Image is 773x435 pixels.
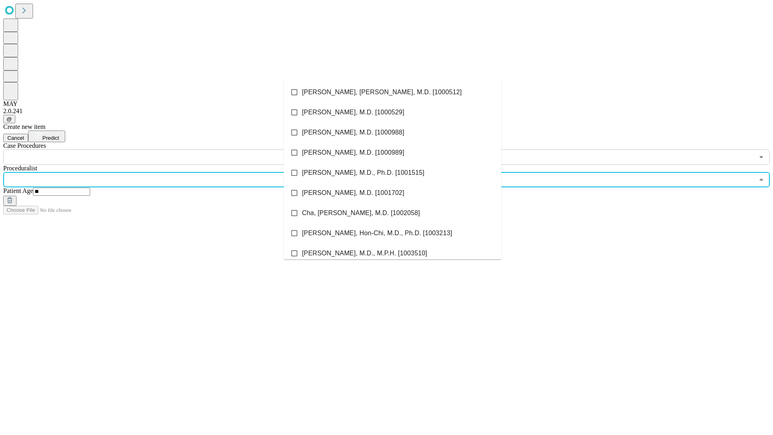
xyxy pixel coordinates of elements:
[3,123,45,130] span: Create new item
[6,116,12,122] span: @
[302,228,452,238] span: [PERSON_NAME], Hon-Chi, M.D., Ph.D. [1003213]
[7,135,24,141] span: Cancel
[3,187,33,194] span: Patient Age
[42,135,59,141] span: Predict
[3,134,28,142] button: Cancel
[302,168,424,178] span: [PERSON_NAME], M.D., Ph.D. [1001515]
[28,130,65,142] button: Predict
[302,108,404,117] span: [PERSON_NAME], M.D. [1000529]
[756,151,767,163] button: Open
[3,100,770,108] div: MAY
[302,87,462,97] span: [PERSON_NAME], [PERSON_NAME], M.D. [1000512]
[302,148,404,157] span: [PERSON_NAME], M.D. [1000989]
[3,115,15,123] button: @
[302,208,420,218] span: Cha, [PERSON_NAME], M.D. [1002058]
[3,165,37,172] span: Proceduralist
[756,174,767,185] button: Close
[302,188,404,198] span: [PERSON_NAME], M.D. [1001702]
[3,108,770,115] div: 2.0.241
[3,142,46,149] span: Scheduled Procedure
[302,128,404,137] span: [PERSON_NAME], M.D. [1000988]
[302,249,427,258] span: [PERSON_NAME], M.D., M.P.H. [1003510]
